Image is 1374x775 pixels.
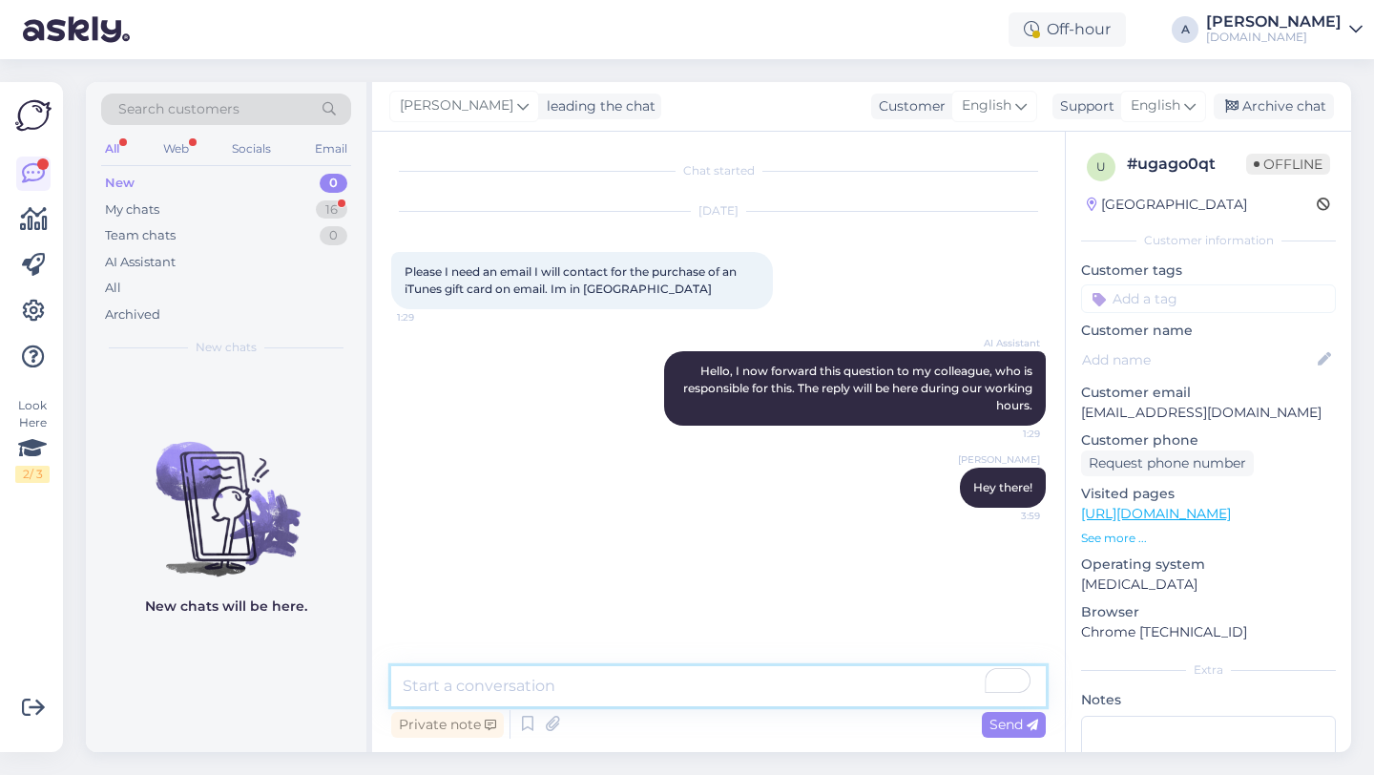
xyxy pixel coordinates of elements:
[391,666,1046,706] textarea: To enrich screen reader interactions, please activate Accessibility in Grammarly extension settings
[1081,450,1254,476] div: Request phone number
[105,174,135,193] div: New
[196,339,257,356] span: New chats
[1081,622,1336,642] p: Chrome [TECHNICAL_ID]
[1206,14,1342,30] div: [PERSON_NAME]
[973,480,1032,494] span: Hey there!
[968,336,1040,350] span: AI Assistant
[228,136,275,161] div: Socials
[1081,602,1336,622] p: Browser
[400,95,513,116] span: [PERSON_NAME]
[1246,154,1330,175] span: Offline
[1009,12,1126,47] div: Off-hour
[15,397,50,483] div: Look Here
[989,716,1038,733] span: Send
[1081,555,1336,575] p: Operating system
[15,466,50,483] div: 2 / 3
[1206,30,1342,45] div: [DOMAIN_NAME]
[391,712,504,738] div: Private note
[1172,16,1198,43] div: A
[1214,94,1334,119] div: Archive chat
[86,408,366,579] img: No chats
[159,136,193,161] div: Web
[105,226,176,245] div: Team chats
[1081,284,1336,313] input: Add a tag
[1096,159,1106,174] span: u
[1052,96,1114,116] div: Support
[1081,403,1336,423] p: [EMAIL_ADDRESS][DOMAIN_NAME]
[1127,153,1246,176] div: # ugago0qt
[1081,430,1336,450] p: Customer phone
[405,264,739,296] span: Please I need an email I will contact for the purchase of an iTunes gift card on email. Im in [GE...
[397,310,468,325] span: 1:29
[391,202,1046,220] div: [DATE]
[101,136,123,161] div: All
[105,305,160,325] div: Archived
[1206,14,1363,45] a: [PERSON_NAME][DOMAIN_NAME]
[320,226,347,245] div: 0
[145,597,307,617] p: New chats will be here.
[320,174,347,193] div: 0
[968,427,1040,441] span: 1:29
[105,279,121,298] div: All
[1081,575,1336,595] p: [MEDICAL_DATA]
[871,96,946,116] div: Customer
[1087,195,1247,215] div: [GEOGRAPHIC_DATA]
[1082,349,1314,370] input: Add name
[1081,484,1336,504] p: Visited pages
[105,200,159,220] div: My chats
[1081,321,1336,341] p: Customer name
[1081,530,1336,547] p: See more ...
[1131,95,1180,116] span: English
[962,95,1011,116] span: English
[391,162,1046,179] div: Chat started
[683,364,1035,412] span: Hello, I now forward this question to my colleague, who is responsible for this. The reply will b...
[1081,383,1336,403] p: Customer email
[539,96,656,116] div: leading the chat
[968,509,1040,523] span: 3:59
[105,253,176,272] div: AI Assistant
[311,136,351,161] div: Email
[1081,505,1231,522] a: [URL][DOMAIN_NAME]
[1081,261,1336,281] p: Customer tags
[15,97,52,134] img: Askly Logo
[118,99,239,119] span: Search customers
[958,452,1040,467] span: [PERSON_NAME]
[316,200,347,220] div: 16
[1081,232,1336,249] div: Customer information
[1081,690,1336,710] p: Notes
[1081,661,1336,679] div: Extra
